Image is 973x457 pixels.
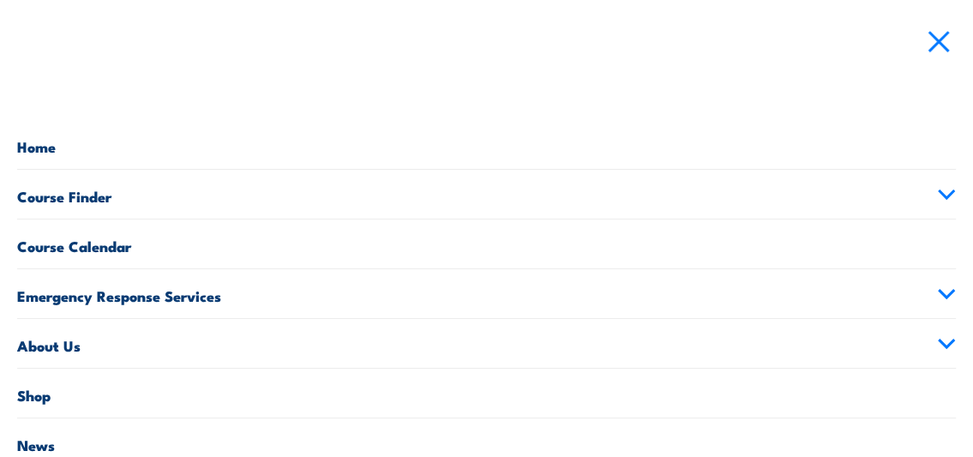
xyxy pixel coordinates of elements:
a: Emergency Response Services [17,269,956,318]
a: Course Calendar [17,219,956,268]
a: Shop [17,369,956,418]
a: Course Finder [17,170,956,219]
a: About Us [17,319,956,368]
a: Home [17,120,956,169]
